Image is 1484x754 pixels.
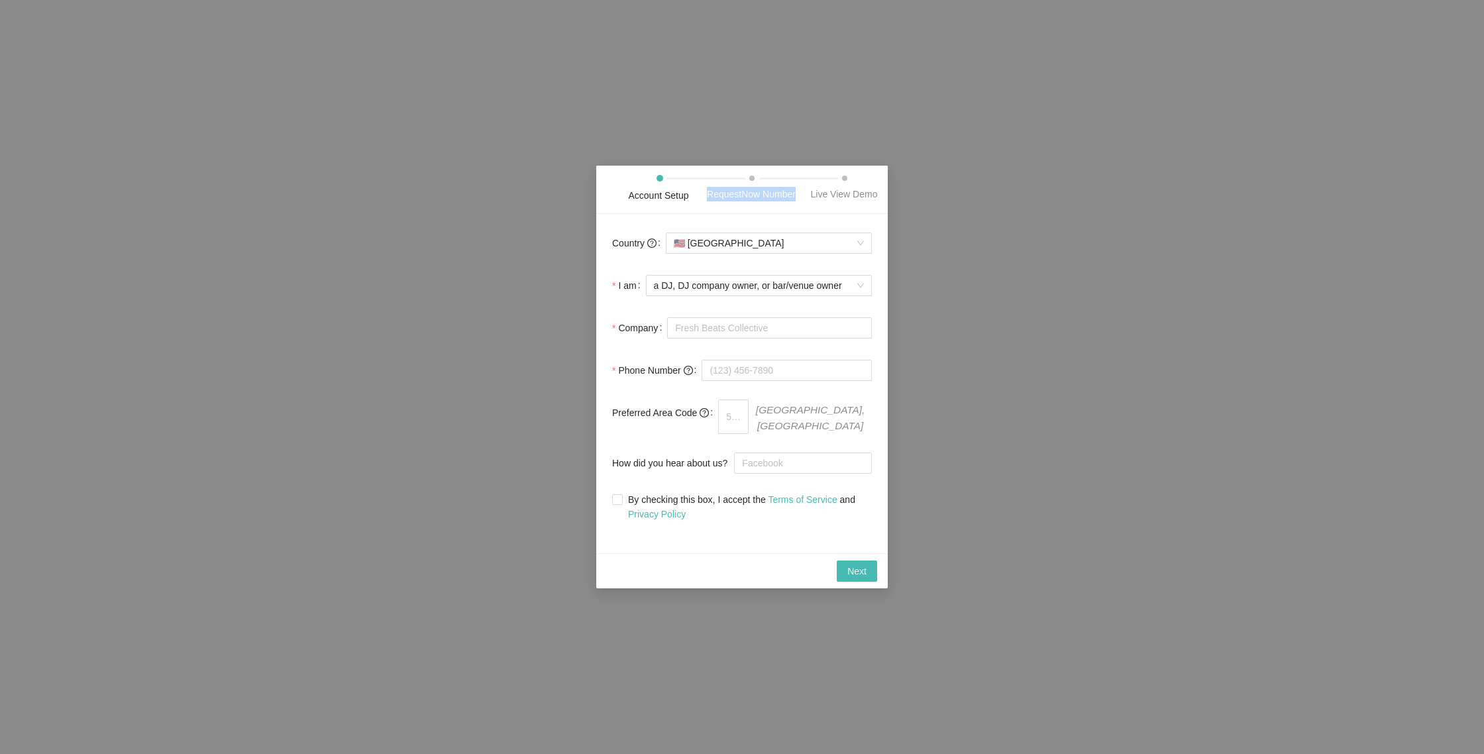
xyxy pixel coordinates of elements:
[718,400,749,434] input: 510
[628,509,686,519] a: Privacy Policy
[837,561,877,582] button: Next
[734,453,872,474] input: How did you hear about us?
[700,408,709,417] span: question-circle
[612,450,734,476] label: How did you hear about us?
[674,233,864,253] span: [GEOGRAPHIC_DATA]
[768,494,837,505] a: Terms of Service
[612,315,667,341] label: Company
[647,239,657,248] span: question-circle
[749,400,872,434] span: [GEOGRAPHIC_DATA], [GEOGRAPHIC_DATA]
[674,238,685,248] span: 🇺🇸
[623,492,872,521] span: By checking this box, I accept the and
[628,188,688,203] div: Account Setup
[612,236,657,250] span: Country
[811,187,878,201] div: Live View Demo
[702,360,872,381] input: (123) 456-7890
[707,187,796,201] div: RequestNow Number
[847,564,867,578] span: Next
[612,272,646,299] label: I am
[618,363,692,378] span: Phone Number
[667,317,872,339] input: Company
[612,405,709,420] span: Preferred Area Code
[684,366,693,375] span: question-circle
[654,276,864,296] span: a DJ, DJ company owner, or bar/venue owner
